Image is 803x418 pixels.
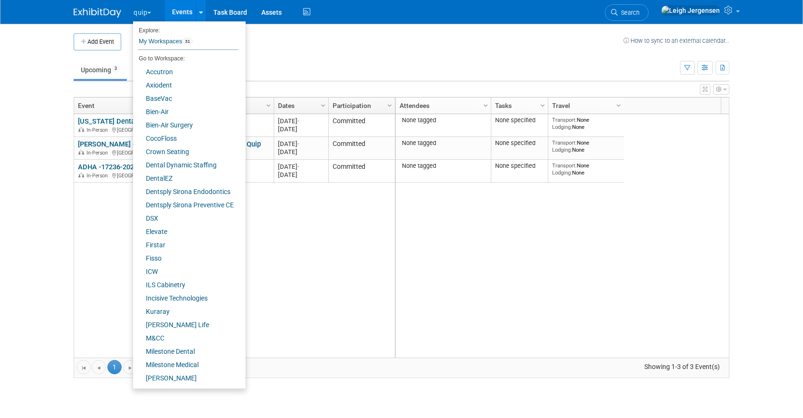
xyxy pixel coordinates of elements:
[552,97,618,114] a: Travel
[133,118,239,132] a: Bien-Air Surgery
[539,102,546,109] span: Column Settings
[538,97,548,112] a: Column Settings
[328,160,395,183] td: Committed
[133,105,239,118] a: Bien-Air
[614,97,624,112] a: Column Settings
[278,117,324,125] div: [DATE]
[623,37,729,44] a: How to sync to an external calendar...
[86,150,111,156] span: In-Person
[133,172,239,185] a: DentalEZ
[78,163,154,171] a: ADHA -17236-2025 Quip
[133,305,239,318] a: Kuraray
[552,117,577,123] span: Transport:
[481,97,491,112] a: Column Settings
[86,127,111,133] span: In-Person
[182,38,193,45] span: 31
[133,25,239,33] li: Explore:
[133,265,239,278] a: ICW
[385,97,395,112] a: Column Settings
[133,252,239,265] a: Fisso
[552,117,621,130] div: None None
[495,117,545,124] div: None specified
[318,97,329,112] a: Column Settings
[661,5,720,16] img: Leigh Jergensen
[400,162,488,170] div: None tagged
[138,33,239,49] a: My Workspaces31
[297,163,299,170] span: -
[297,117,299,125] span: -
[552,162,621,176] div: None None
[605,4,649,21] a: Search
[78,117,239,126] a: [US_STATE] Dental Association (ODA) - 67070 Quip
[133,132,239,145] a: CocoFloss
[552,146,572,153] span: Lodging:
[133,212,239,225] a: DSX
[386,102,393,109] span: Column Settings
[278,125,324,133] div: [DATE]
[495,139,545,147] div: None specified
[297,140,299,147] span: -
[78,173,84,177] img: In-Person Event
[133,318,239,331] a: [PERSON_NAME] Life
[133,92,239,105] a: BaseVac
[636,360,729,373] span: Showing 1-3 of 3 Event(s)
[618,9,640,16] span: Search
[552,169,572,176] span: Lodging:
[615,102,622,109] span: Column Settings
[264,97,274,112] a: Column Settings
[133,238,239,252] a: Firstar
[78,97,268,114] a: Event
[278,140,324,148] div: [DATE]
[112,65,120,72] span: 3
[400,97,485,114] a: Attendees
[78,126,269,134] div: [GEOGRAPHIC_DATA], [GEOGRAPHIC_DATA]
[278,171,324,179] div: [DATE]
[80,364,87,372] span: Go to the first page
[400,117,488,124] div: None tagged
[76,360,91,374] a: Go to the first page
[133,278,239,292] a: ILS Cabinetry
[78,150,84,155] img: In-Person Event
[552,139,577,146] span: Transport:
[133,385,239,398] a: Odne
[328,137,395,160] td: Committed
[278,163,324,171] div: [DATE]
[319,102,327,109] span: Column Settings
[133,331,239,345] a: M&CC
[78,140,261,148] a: [PERSON_NAME] - Dentistry on the Rise 2025 - 14969 Quip
[129,61,168,79] a: Past24
[133,371,239,385] a: [PERSON_NAME]
[333,97,389,114] a: Participation
[133,145,239,158] a: Crown Seating
[552,124,572,130] span: Lodging:
[133,65,239,78] a: Accutron
[552,139,621,153] div: None None
[107,360,122,374] span: 1
[133,198,239,212] a: Dentsply Sirona Preventive CE
[495,97,542,114] a: Tasks
[95,364,103,372] span: Go to the previous page
[133,78,239,92] a: Axiodent
[78,171,269,179] div: [GEOGRAPHIC_DATA], [GEOGRAPHIC_DATA]
[133,225,239,238] a: Elevate
[126,364,134,372] span: Go to the next page
[495,162,545,170] div: None specified
[278,148,324,156] div: [DATE]
[86,173,111,179] span: In-Person
[133,345,239,358] a: Milestone Dental
[133,52,239,65] li: Go to Workspace:
[328,114,395,137] td: Committed
[74,8,121,18] img: ExhibitDay
[78,127,84,132] img: In-Person Event
[552,162,577,169] span: Transport:
[482,102,489,109] span: Column Settings
[78,148,269,156] div: [GEOGRAPHIC_DATA], [GEOGRAPHIC_DATA]
[123,360,137,374] a: Go to the next page
[133,185,239,198] a: Dentsply Sirona Endodontics
[74,61,127,79] a: Upcoming3
[74,33,121,50] button: Add Event
[133,358,239,371] a: Milestone Medical
[278,97,322,114] a: Dates
[400,139,488,147] div: None tagged
[133,158,239,172] a: Dental Dynamic Staffing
